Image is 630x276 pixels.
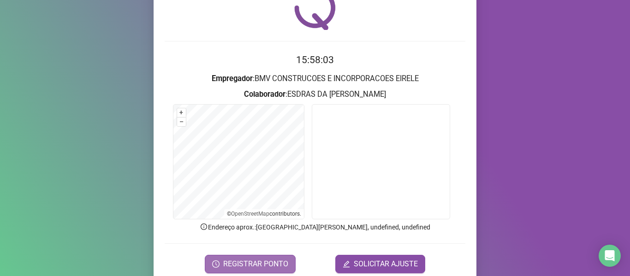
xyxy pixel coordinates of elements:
h3: : ESDRAS DA [PERSON_NAME] [165,88,465,100]
a: OpenStreetMap [231,211,269,217]
h3: : BMV CONSTRUCOES E INCORPORACOES EIRELE [165,73,465,85]
span: edit [343,260,350,268]
strong: Colaborador [244,90,285,99]
button: + [177,108,186,117]
div: Open Intercom Messenger [599,245,621,267]
li: © contributors. [227,211,301,217]
button: – [177,117,186,126]
button: editSOLICITAR AJUSTE [335,255,425,273]
p: Endereço aprox. : [GEOGRAPHIC_DATA][PERSON_NAME], undefined, undefined [165,222,465,232]
strong: Empregador [212,74,253,83]
time: 15:58:03 [296,54,334,65]
button: REGISTRAR PONTO [205,255,296,273]
span: SOLICITAR AJUSTE [354,258,418,270]
span: info-circle [200,223,208,231]
span: clock-circle [212,260,220,268]
span: REGISTRAR PONTO [223,258,288,270]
